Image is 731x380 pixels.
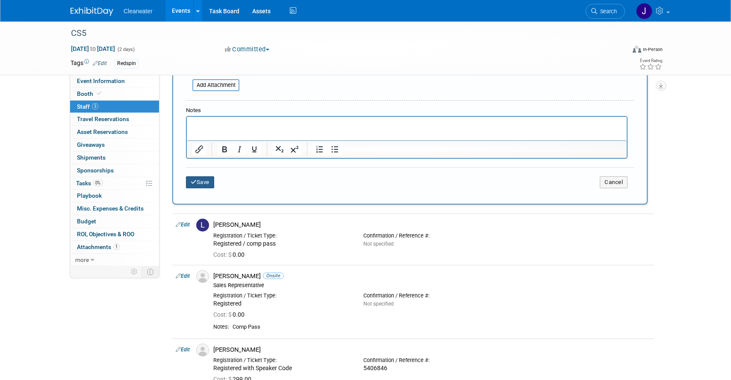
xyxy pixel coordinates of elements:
i: Booth reservation complete [97,91,101,96]
span: (2 days) [117,47,135,52]
button: Underline [247,143,262,155]
div: Confirmation / Reference #: [363,357,501,364]
div: Registered with Speaker Code [213,365,351,372]
div: Comp Pass [233,324,651,331]
a: Playbook [70,190,159,202]
span: Budget [77,218,96,225]
span: Tasks [76,180,103,187]
div: In-Person [643,46,663,53]
img: Associate-Profile-5.png [196,270,209,283]
span: 3 [92,103,98,110]
button: Bold [217,143,232,155]
img: Jakera Willis [636,3,652,19]
span: ROI, Objectives & ROO [77,231,134,237]
a: Shipments [70,151,159,164]
span: 0% [93,180,103,186]
a: Booth [70,88,159,100]
span: Travel Reservations [77,116,129,122]
div: Confirmation / Reference #: [363,232,501,239]
img: ExhibitDay [71,7,113,16]
a: Edit [93,60,107,66]
span: Shipments [77,154,106,161]
span: Event Information [77,77,125,84]
div: Registration / Ticket Type: [213,357,351,364]
span: Not specified [363,301,394,307]
span: Sponsorships [77,167,114,174]
div: Registration / Ticket Type: [213,292,351,299]
div: Redspin [115,59,139,68]
span: to [89,45,97,52]
span: Clearwater [124,8,153,15]
button: Bullet list [327,143,342,155]
a: Search [586,4,625,19]
span: Not specified [363,241,394,247]
td: Toggle Event Tabs [142,266,159,277]
div: [PERSON_NAME] [213,346,651,354]
span: Giveaways [77,141,105,148]
span: Search [597,8,617,15]
img: Associate-Profile-5.png [196,344,209,356]
div: Registered / comp pass [213,240,351,248]
button: Cancel [600,176,628,188]
a: Giveaways [70,139,159,151]
span: Cost: $ [213,311,233,318]
button: Italic [232,143,247,155]
span: Attachments [77,243,120,250]
span: Playbook [77,192,102,199]
img: Format-Inperson.png [633,46,641,53]
a: Asset Reservations [70,126,159,138]
td: Personalize Event Tab Strip [127,266,142,277]
span: more [75,256,89,263]
a: Event Information [70,75,159,87]
a: more [70,254,159,266]
span: Misc. Expenses & Credits [77,205,144,212]
a: Attachments1 [70,241,159,253]
div: 5406846 [363,365,501,372]
a: ROI, Objectives & ROO [70,228,159,240]
div: [PERSON_NAME] [213,221,651,229]
button: Save [186,176,214,188]
button: Insert/edit link [192,143,206,155]
a: Edit [176,347,190,353]
div: Notes: [213,324,229,330]
button: Subscript [272,143,287,155]
div: Event Rating [639,59,662,63]
span: [DATE] [DATE] [71,45,115,53]
span: 0.00 [213,311,248,318]
a: Sponsorships [70,164,159,177]
iframe: Rich Text Area [187,117,627,140]
button: Committed [222,45,273,54]
img: L.jpg [196,219,209,232]
div: CS5 [68,26,612,41]
a: Staff3 [70,101,159,113]
a: Tasks0% [70,177,159,190]
span: Booth [77,90,103,97]
span: Staff [77,103,98,110]
td: Tags [71,59,107,68]
button: Superscript [287,143,302,155]
div: [PERSON_NAME] [213,272,651,280]
a: Travel Reservations [70,113,159,125]
div: Sales Representative [213,282,651,289]
span: Asset Reservations [77,128,128,135]
div: Registration / Ticket Type: [213,232,351,239]
a: Misc. Expenses & Credits [70,202,159,215]
div: Registered [213,300,351,308]
a: Budget [70,215,159,228]
span: Cost: $ [213,251,233,258]
a: Edit [176,222,190,228]
div: Confirmation / Reference #: [363,292,501,299]
span: 0.00 [213,251,248,258]
a: Edit [176,273,190,279]
button: Numbered list [312,143,327,155]
span: 1 [113,243,120,250]
div: Notes [186,107,628,115]
span: Onsite [263,273,284,279]
div: Event Format [575,45,663,57]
